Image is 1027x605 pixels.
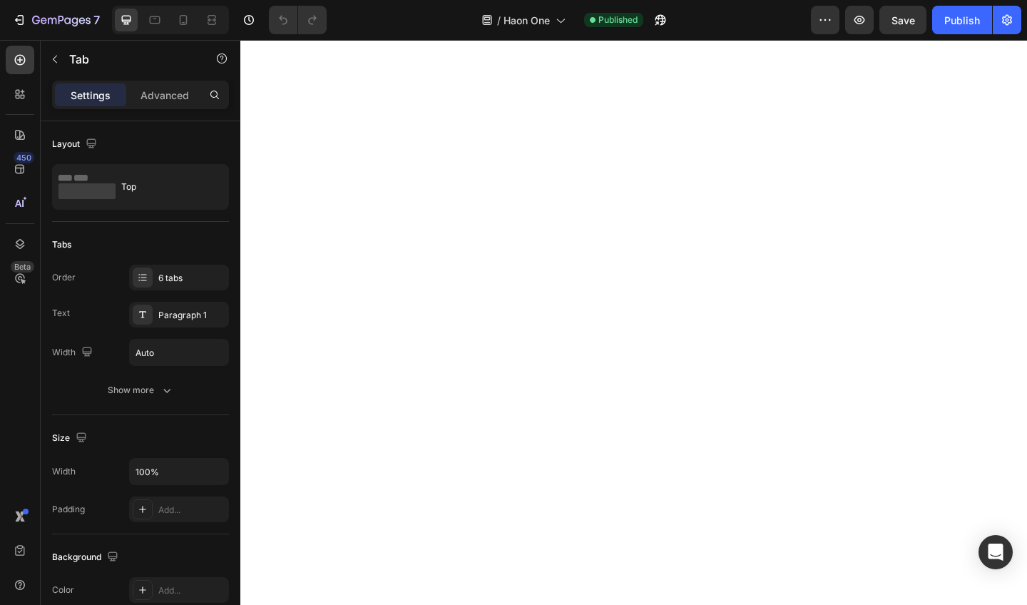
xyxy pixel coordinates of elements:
[158,584,225,597] div: Add...
[52,238,71,251] div: Tabs
[93,11,100,29] p: 7
[52,307,70,320] div: Text
[158,309,225,322] div: Paragraph 1
[504,13,550,28] span: Haon One
[11,261,34,273] div: Beta
[52,135,100,154] div: Layout
[598,14,638,26] span: Published
[52,584,74,596] div: Color
[979,535,1013,569] div: Open Intercom Messenger
[130,459,228,484] input: Auto
[879,6,926,34] button: Save
[52,429,90,448] div: Size
[69,51,190,68] p: Tab
[14,152,34,163] div: 450
[240,40,1027,605] iframe: Design area
[52,377,229,403] button: Show more
[891,14,915,26] span: Save
[52,548,121,567] div: Background
[108,383,174,397] div: Show more
[6,6,106,34] button: 7
[52,343,96,362] div: Width
[497,13,501,28] span: /
[52,271,76,284] div: Order
[158,272,225,285] div: 6 tabs
[52,503,85,516] div: Padding
[944,13,980,28] div: Publish
[158,504,225,517] div: Add...
[71,88,111,103] p: Settings
[130,340,228,365] input: Auto
[140,88,189,103] p: Advanced
[121,171,208,203] div: Top
[269,6,327,34] div: Undo/Redo
[52,465,76,478] div: Width
[932,6,992,34] button: Publish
